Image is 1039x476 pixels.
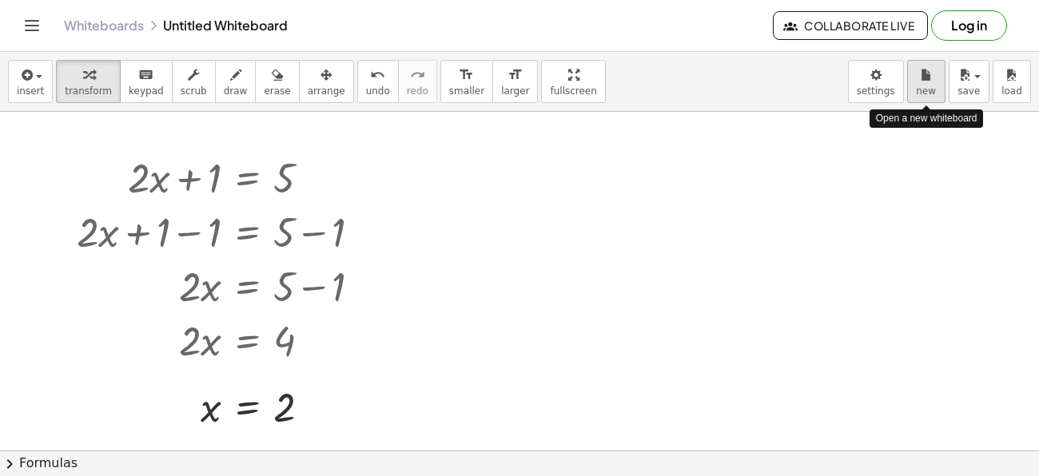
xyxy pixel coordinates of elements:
span: redo [407,85,428,97]
i: format_size [508,65,523,85]
span: arrange [308,85,345,97]
button: format_sizesmaller [440,60,493,103]
button: scrub [172,60,216,103]
button: fullscreen [541,60,605,103]
span: insert [17,85,44,97]
span: smaller [449,85,484,97]
i: keyboard [138,65,153,85]
span: Collaborate Live [786,18,914,33]
i: undo [370,65,385,85]
button: transform [56,60,121,103]
span: settings [857,85,895,97]
span: transform [65,85,112,97]
button: new [907,60,945,103]
button: save [949,60,989,103]
button: settings [848,60,904,103]
button: keyboardkeypad [120,60,173,103]
button: Log in [931,10,1007,41]
span: erase [264,85,290,97]
div: Open a new whiteboard [870,109,984,128]
a: Whiteboards [64,18,144,34]
button: undoundo [357,60,399,103]
span: fullscreen [550,85,596,97]
button: load [993,60,1031,103]
button: Collaborate Live [773,11,928,40]
i: redo [410,65,425,85]
span: larger [501,85,529,97]
button: draw [215,60,257,103]
span: draw [224,85,248,97]
button: insert [8,60,53,103]
span: keypad [129,85,164,97]
span: undo [366,85,390,97]
button: arrange [299,60,354,103]
button: erase [255,60,299,103]
span: save [957,85,980,97]
span: load [1001,85,1022,97]
i: format_size [459,65,474,85]
button: format_sizelarger [492,60,538,103]
span: new [916,85,936,97]
button: redoredo [398,60,437,103]
span: scrub [181,85,207,97]
button: Toggle navigation [19,13,45,38]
